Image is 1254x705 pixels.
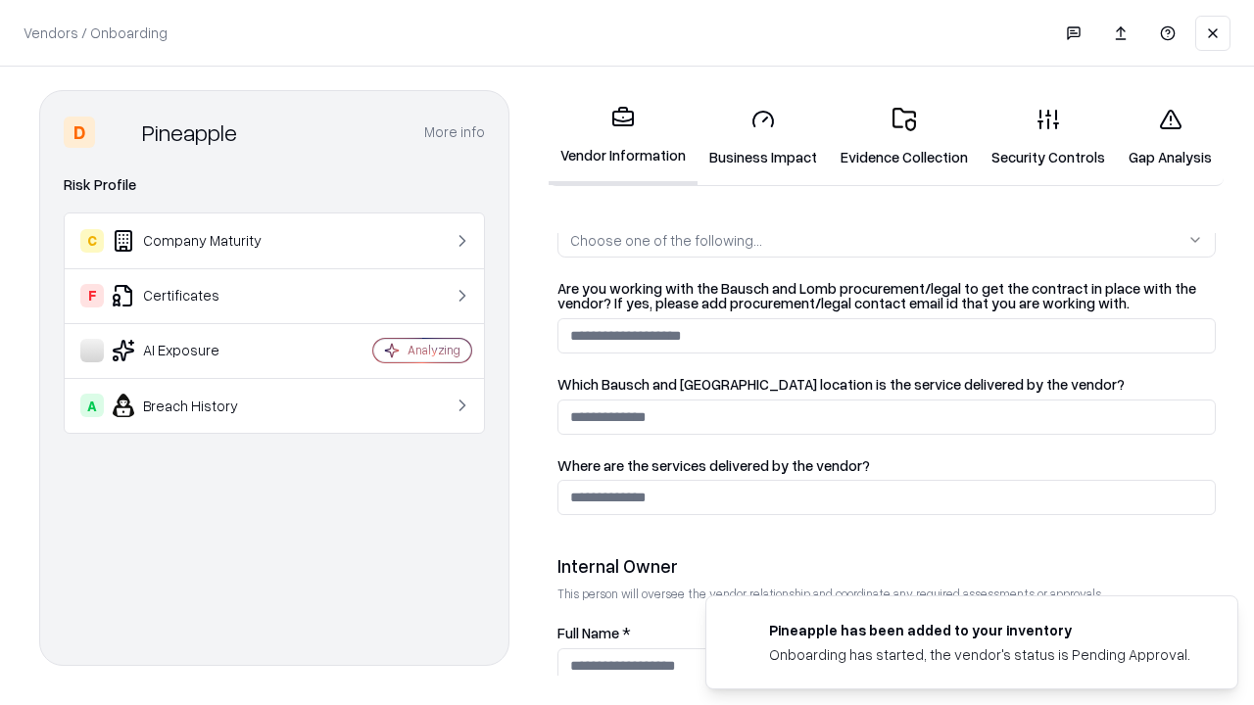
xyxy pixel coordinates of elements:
[730,620,753,643] img: pineappleenergy.com
[80,394,104,417] div: A
[698,92,829,183] a: Business Impact
[408,342,460,358] div: Analyzing
[769,644,1190,665] div: Onboarding has started, the vendor's status is Pending Approval.
[557,281,1216,310] label: Are you working with the Bausch and Lomb procurement/legal to get the contract in place with the ...
[80,284,104,307] div: F
[64,117,95,148] div: D
[549,90,698,185] a: Vendor Information
[64,173,485,197] div: Risk Profile
[80,229,104,253] div: C
[829,92,980,183] a: Evidence Collection
[557,458,1216,473] label: Where are the services delivered by the vendor?
[769,620,1190,640] div: Pineapple has been added to your inventory
[142,117,237,148] div: Pineapple
[80,229,314,253] div: Company Maturity
[557,626,1216,640] label: Full Name *
[557,554,1216,578] div: Internal Owner
[80,339,314,362] div: AI Exposure
[557,586,1216,602] p: This person will oversee the vendor relationship and coordinate any required assessments or appro...
[557,377,1216,392] label: Which Bausch and [GEOGRAPHIC_DATA] location is the service delivered by the vendor?
[80,284,314,307] div: Certificates
[570,230,762,251] div: Choose one of the following...
[980,92,1117,183] a: Security Controls
[24,23,168,43] p: Vendors / Onboarding
[557,222,1216,258] button: Choose one of the following...
[80,394,314,417] div: Breach History
[1117,92,1224,183] a: Gap Analysis
[103,117,134,148] img: Pineapple
[424,115,485,150] button: More info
